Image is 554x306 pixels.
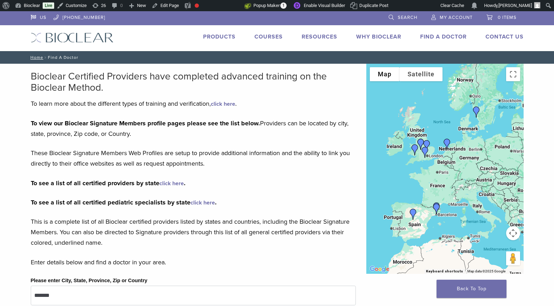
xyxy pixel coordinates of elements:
a: Terms (opens in new tab) [510,271,521,275]
a: Find A Doctor [420,33,467,40]
strong: To view our Bioclear Signature Members profile pages please see the list below. [31,119,260,127]
a: Live [43,2,54,9]
span: 0 items [498,15,517,20]
a: US [31,11,46,22]
button: Map camera controls [506,226,520,240]
nav: Find A Doctor [26,51,529,64]
p: To learn more about the different types of training and verification, . [31,98,356,109]
p: Providers can be located by city, state, province, Zip code, or Country. [31,118,356,139]
a: Home [28,55,43,60]
button: Keyboard shortcuts [426,269,463,274]
span: Map data ©2025 Google [467,269,505,273]
div: Dr. Richard Brooks [417,144,433,161]
a: Search [389,11,417,22]
span: My Account [440,15,473,20]
a: click here [190,199,215,206]
a: My Account [431,11,473,22]
a: Contact Us [485,33,524,40]
a: Resources [302,33,337,40]
a: Open this area in Google Maps (opens a new window) [368,265,391,274]
button: Drag Pegman onto the map to open Street View [506,251,520,265]
button: Show street map [370,67,400,81]
a: Products [203,33,236,40]
span: Search [398,15,417,20]
img: Bioclear [31,33,114,43]
strong: To see a list of all certified providers by state . [31,179,186,187]
img: Google [368,265,391,274]
div: Dr. Mercedes Robles-Medina [439,136,455,153]
div: Dr. Mark Vincent [406,141,423,158]
a: click here [211,100,235,107]
button: Toggle fullscreen view [506,67,520,81]
strong: To see a list of all certified pediatric specialists by state . [31,199,217,206]
label: Please enter City, State, Province, Zip or Country [31,277,148,285]
span: [PERSON_NAME] [498,3,532,8]
span: 1 [280,2,287,9]
p: Enter details below and find a doctor in your area. [31,257,356,267]
a: Back To Top [437,280,506,298]
a: [PHONE_NUMBER] [53,11,105,22]
div: Focus keyphrase not set [195,4,199,8]
h2: Bioclear Certified Providers have completed advanced training on the Bioclear Method. [31,71,356,93]
img: Views over 48 hours. Click for more Jetpack Stats. [205,2,244,10]
span: / [43,56,48,59]
p: This is a complete list of all Bioclear certified providers listed by states and countries, inclu... [31,216,356,248]
a: 0 items [487,11,517,22]
a: Courses [254,33,283,40]
a: Why Bioclear [356,33,401,40]
div: Dr. Shuk Yin, Yip [418,137,435,154]
div: Dr. Johan Hagman [468,104,485,120]
div: Dr. Nadezwda Pinedo Piñango [428,200,445,216]
div: Carmen Martin [405,206,422,223]
div: Dr. Claire Burgess and Dr. Dominic Hassall [412,136,429,153]
p: These Bioclear Signature Members Web Profiles are setup to provide additional information and the... [31,148,356,169]
button: Show satellite imagery [400,67,443,81]
div: Dr. Patricia Gatón [428,201,445,217]
a: click here [159,180,184,187]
